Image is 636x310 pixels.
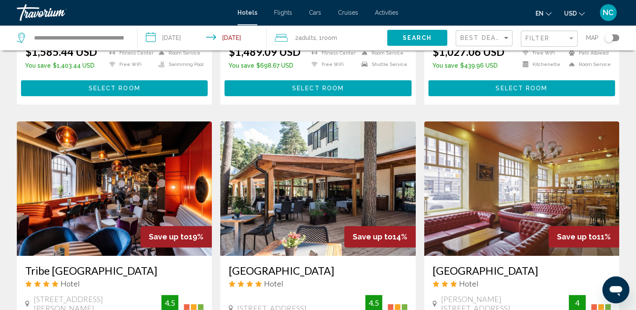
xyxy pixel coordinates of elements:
span: , 1 [316,32,337,44]
a: Cruises [338,9,358,16]
a: Cars [309,9,321,16]
span: You save [25,62,51,69]
span: USD [564,10,577,17]
ins: $1,585.44 USD [25,45,97,58]
div: 4.5 [161,298,178,308]
a: Select Room [224,82,411,92]
a: Select Room [428,82,615,92]
img: Hotel image [424,121,619,256]
div: 4 star Hotel [25,279,203,288]
img: Hotel image [17,121,212,256]
li: Free WiFi [307,61,357,68]
button: Check-in date: Sep 18, 2025 Check-out date: Sep 26, 2025 [137,25,267,50]
span: Select Room [292,85,344,92]
span: Save up to [149,232,189,241]
a: Activities [375,9,398,16]
li: Swimming Pool [154,61,203,68]
ins: $1,027.06 USD [433,45,504,58]
mat-select: Sort by [460,35,510,42]
p: $1,403.44 USD [25,62,97,69]
span: en [536,10,544,17]
a: [GEOGRAPHIC_DATA] [229,264,407,277]
span: Select Room [89,85,140,92]
a: Select Room [21,82,208,92]
button: Change language [536,7,552,19]
span: 2 [295,32,316,44]
span: Select Room [496,85,547,92]
li: Room Service [357,50,407,57]
span: You save [433,62,458,69]
div: 3 star Hotel [433,279,611,288]
span: Save up to [557,232,597,241]
button: Toggle map [599,34,619,42]
li: Fitness Center [307,50,357,57]
button: Search [387,30,447,45]
a: Travorium [17,4,229,21]
button: Select Room [428,80,615,96]
div: 4.5 [365,298,382,308]
span: Search [402,35,432,42]
button: Select Room [21,80,208,96]
li: Shuttle Service [357,61,407,68]
li: Room Service [154,50,203,57]
span: Adults [298,34,316,41]
span: Save up to [353,232,393,241]
span: Hotel [264,279,283,288]
li: Room Service [565,61,611,68]
div: 4 [569,298,586,308]
li: Free WiFi [105,61,154,68]
li: Kitchenette [518,61,565,68]
button: Select Room [224,80,411,96]
div: 4 star Hotel [229,279,407,288]
a: Tribe [GEOGRAPHIC_DATA] [25,264,203,277]
button: Travelers: 2 adults, 0 children [267,25,387,50]
div: 11% [549,226,619,247]
span: Hotel [61,279,80,288]
span: You save [229,62,254,69]
a: Hotels [238,9,257,16]
li: Free WiFi [518,50,565,57]
img: Hotel image [220,121,415,256]
span: Filter [525,35,549,42]
span: Map [586,32,599,44]
button: Filter [521,30,578,47]
button: User Menu [597,4,619,21]
p: $439.96 USD [433,62,504,69]
a: [GEOGRAPHIC_DATA] [433,264,611,277]
div: 14% [344,226,416,247]
div: 19% [140,226,212,247]
button: Change currency [564,7,585,19]
li: Pets Allowed [565,50,611,57]
span: Best Deals [460,34,504,41]
span: Room [322,34,337,41]
iframe: Button to launch messaging window [602,276,629,303]
span: Hotel [459,279,478,288]
span: NC [603,8,614,17]
li: Fitness Center [105,50,154,57]
a: Flights [274,9,292,16]
p: $698.67 USD [229,62,301,69]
